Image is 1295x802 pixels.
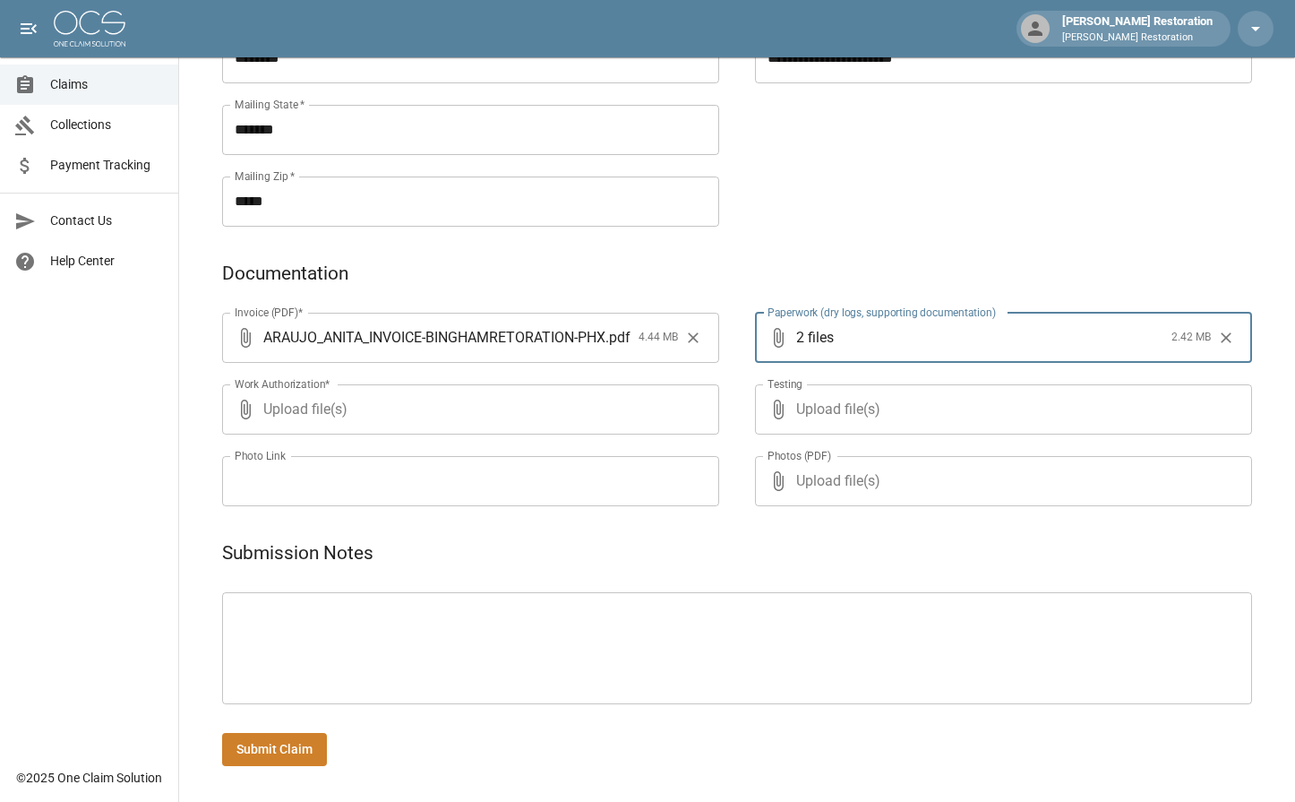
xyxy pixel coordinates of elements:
[235,305,304,320] label: Invoice (PDF)*
[639,329,678,347] span: 4.44 MB
[1213,324,1239,351] button: Clear
[796,313,1164,363] span: 2 files
[680,324,707,351] button: Clear
[235,97,304,112] label: Mailing State
[16,769,162,787] div: © 2025 One Claim Solution
[235,448,286,463] label: Photo Link
[768,448,831,463] label: Photos (PDF)
[11,11,47,47] button: open drawer
[222,733,327,766] button: Submit Claim
[50,75,164,94] span: Claims
[50,116,164,134] span: Collections
[768,305,996,320] label: Paperwork (dry logs, supporting documentation)
[50,211,164,230] span: Contact Us
[1062,30,1213,46] p: [PERSON_NAME] Restoration
[605,327,630,348] span: . pdf
[1055,13,1220,45] div: [PERSON_NAME] Restoration
[50,252,164,271] span: Help Center
[796,384,1204,435] span: Upload file(s)
[796,456,1204,506] span: Upload file(s)
[1171,329,1211,347] span: 2.42 MB
[768,376,802,392] label: Testing
[263,327,605,348] span: ARAUJO_ANITA_INVOICE-BINGHAMRETORATION-PHX
[235,168,296,184] label: Mailing Zip
[54,11,125,47] img: ocs-logo-white-transparent.png
[50,156,164,175] span: Payment Tracking
[235,376,330,392] label: Work Authorization*
[263,384,671,435] span: Upload file(s)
